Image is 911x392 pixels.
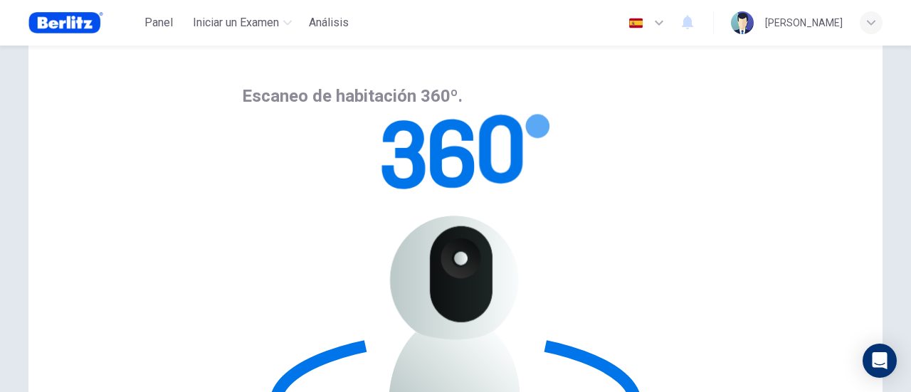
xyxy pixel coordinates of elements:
img: Berlitz Brasil logo [28,9,103,37]
span: Panel [144,14,173,31]
span: Iniciar un Examen [193,14,279,31]
a: Berlitz Brasil logo [28,9,136,37]
button: Análisis [303,10,354,36]
span: Análisis [309,14,349,31]
div: [PERSON_NAME] [765,14,843,31]
button: Iniciar un Examen [187,10,297,36]
span: Escaneo de habitación 360º. [242,86,463,106]
img: Profile picture [731,11,754,34]
div: Necesitas una licencia para acceder a este contenido [303,10,354,36]
div: Open Intercom Messenger [863,344,897,378]
button: Panel [136,10,181,36]
img: es [627,18,645,28]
